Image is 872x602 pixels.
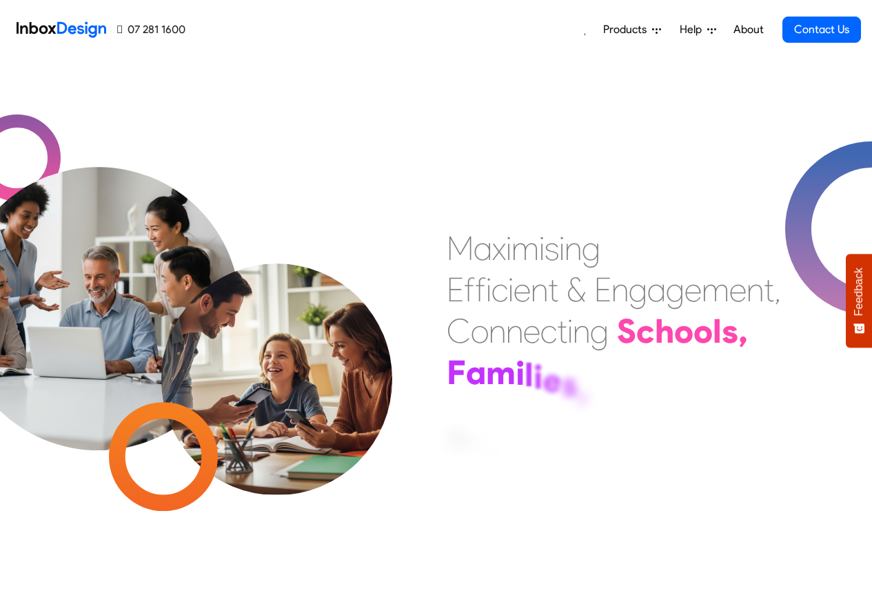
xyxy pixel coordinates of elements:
div: n [611,269,629,310]
a: Contact Us [782,17,861,43]
div: n [565,228,582,269]
div: x [492,228,506,269]
div: i [516,352,525,394]
div: Maximising Efficient & Engagement, Connecting Schools, Families, and Students. [447,228,781,434]
div: e [685,269,702,310]
div: n [506,310,523,352]
div: o [674,310,693,352]
div: i [567,310,573,352]
div: a [447,415,465,456]
div: g [590,310,609,352]
div: o [693,310,713,352]
div: o [471,310,489,352]
span: Products [603,21,652,38]
div: g [666,269,685,310]
div: c [540,310,557,352]
div: F [447,352,466,393]
div: s [561,363,578,405]
span: Help [680,21,707,38]
div: C [447,310,471,352]
div: E [447,269,464,310]
div: , [774,269,781,310]
div: g [582,228,600,269]
div: E [594,269,611,310]
div: m [702,269,729,310]
div: t [764,269,774,310]
div: n [489,310,506,352]
div: e [543,359,561,401]
a: About [729,16,767,43]
div: n [747,269,764,310]
div: m [511,228,539,269]
div: n [465,421,483,463]
div: e [514,269,531,310]
a: 07 281 1600 [117,21,185,38]
div: , [578,368,587,410]
div: f [464,269,475,310]
div: n [531,269,548,310]
div: a [647,269,666,310]
button: Feedback - Show survey [846,254,872,348]
div: i [559,228,565,269]
div: t [557,310,567,352]
div: f [475,269,486,310]
div: m [486,352,516,393]
div: g [629,269,647,310]
img: parents_with_child.png [132,206,421,495]
div: c [636,310,655,352]
div: n [573,310,590,352]
div: i [486,269,491,310]
div: t [548,269,558,310]
div: M [447,228,474,269]
div: e [523,310,540,352]
div: d [483,429,501,470]
div: l [525,354,534,395]
div: , [738,310,748,352]
div: S [617,310,636,352]
div: h [655,310,674,352]
a: Products [598,16,667,43]
div: e [729,269,747,310]
div: l [713,310,722,352]
div: a [474,228,492,269]
div: s [722,310,738,352]
div: i [508,269,514,310]
div: s [545,228,559,269]
div: c [491,269,508,310]
div: & [567,269,586,310]
div: i [534,357,543,398]
div: i [506,228,511,269]
div: i [539,228,545,269]
div: a [466,352,486,393]
span: Feedback [853,268,865,316]
a: Help [674,16,722,43]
